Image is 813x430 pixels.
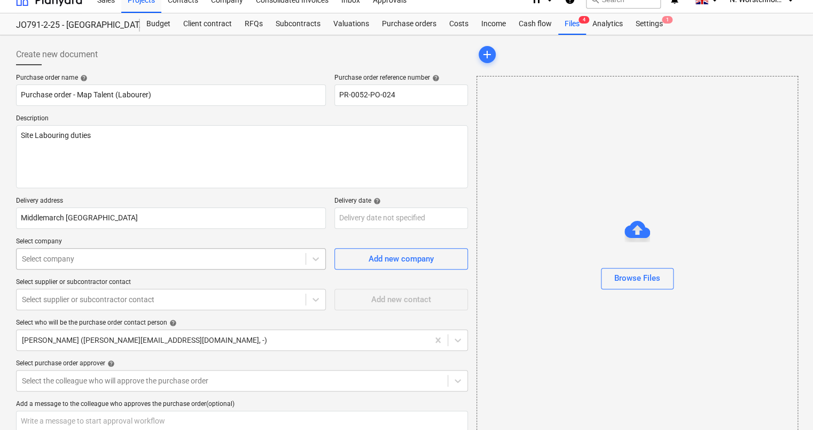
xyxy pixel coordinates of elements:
[16,208,326,229] input: Delivery address
[601,268,674,289] button: Browse Files
[16,319,468,327] div: Select who will be the purchase order contact person
[430,74,440,82] span: help
[760,379,813,430] iframe: Chat Widget
[481,48,494,61] span: add
[327,13,376,35] a: Valuations
[16,74,326,82] div: Purchase order name
[443,13,475,35] a: Costs
[16,114,468,125] p: Description
[334,248,468,270] button: Add new company
[16,125,468,188] textarea: Site Labouring duties
[558,13,586,35] a: Files4
[16,48,98,61] span: Create new document
[78,74,88,82] span: help
[662,16,673,24] span: 1
[269,13,327,35] a: Subcontracts
[140,13,177,35] a: Budget
[16,400,468,409] div: Add a message to the colleague who approves the purchase order (optional)
[579,16,589,24] span: 4
[16,278,326,289] p: Select supplier or subcontractor contact
[16,197,326,208] p: Delivery address
[558,13,586,35] div: Files
[369,252,434,266] div: Add new company
[334,197,468,205] div: Delivery date
[105,360,115,367] span: help
[334,74,468,82] div: Purchase order reference number
[586,13,629,35] a: Analytics
[512,13,558,35] a: Cash flow
[334,208,468,229] input: Delivery date not specified
[238,13,269,35] a: RFQs
[614,271,660,285] div: Browse Files
[16,237,326,248] p: Select company
[371,197,381,205] span: help
[629,13,669,35] a: Settings1
[167,319,177,327] span: help
[16,20,127,31] div: JO791-2-25 - [GEOGRAPHIC_DATA] [GEOGRAPHIC_DATA]
[475,13,512,35] a: Income
[16,359,468,368] div: Select purchase order approver
[177,13,238,35] a: Client contract
[376,13,443,35] a: Purchase orders
[16,85,326,106] input: Document name
[629,13,669,35] div: Settings
[334,85,468,106] input: Reference number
